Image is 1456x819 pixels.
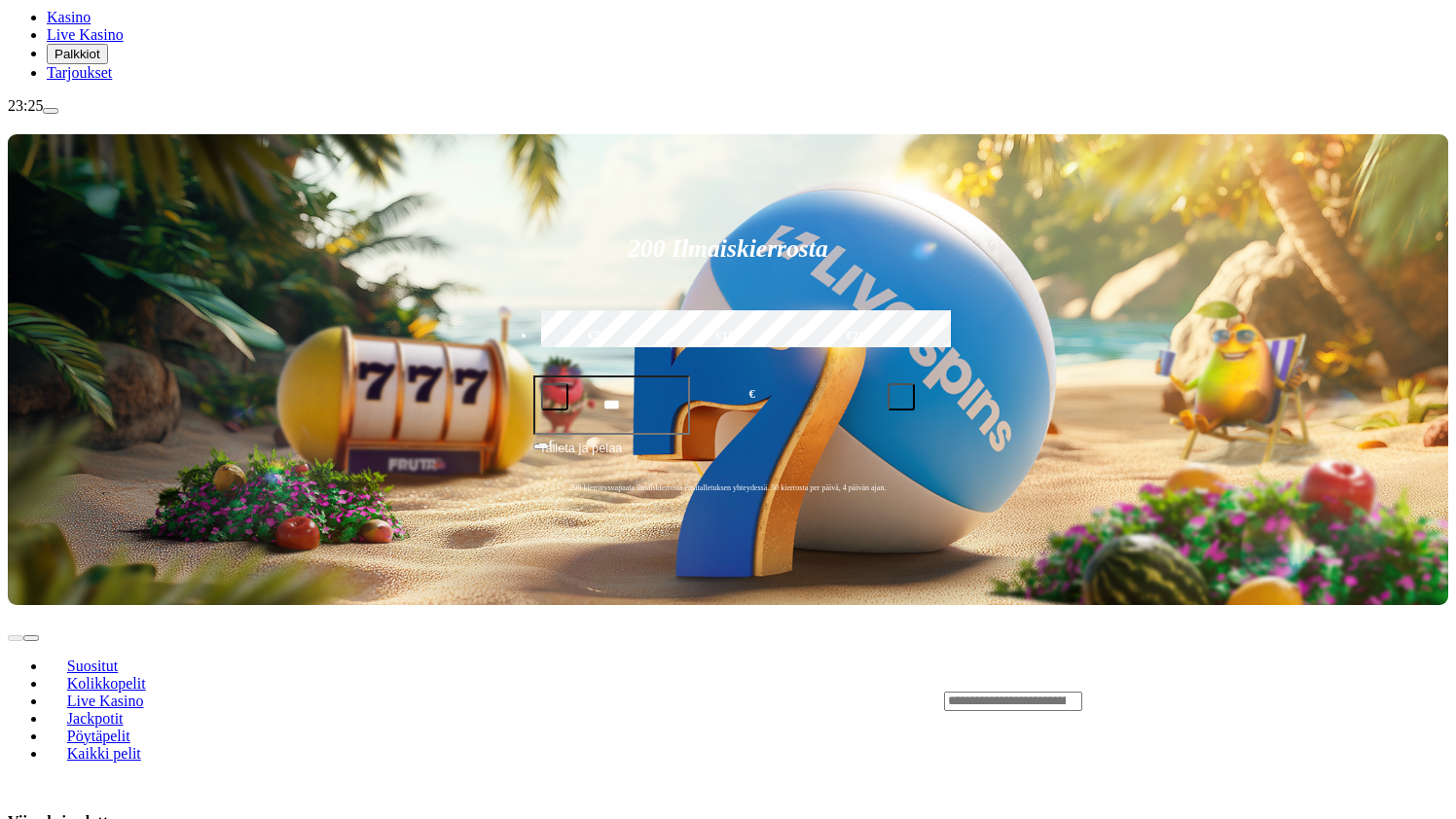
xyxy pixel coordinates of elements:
[47,686,164,715] a: Live Kasino
[43,108,58,114] button: menu
[59,745,149,762] span: Kaikki pelit
[47,721,150,750] a: Pöytäpelit
[549,437,555,448] span: €
[47,651,138,680] a: Suositut
[47,44,108,64] button: Palkkiot
[47,9,91,25] a: Kasino
[749,385,755,404] span: €
[59,658,126,674] span: Suositut
[47,26,124,43] a: Live Kasino
[59,710,131,727] span: Jackpotit
[47,703,143,732] a: Jackpotit
[8,97,43,114] span: 23:25
[47,668,165,697] a: Kolikkopelit
[23,635,39,641] button: next slide
[55,47,100,61] span: Palkkiot
[8,9,1448,82] nav: Main menu
[944,692,1082,711] input: Search
[667,307,789,364] label: €150
[59,693,152,709] span: Live Kasino
[47,64,112,81] a: Tarjoukset
[539,439,622,474] span: Talleta ja pelaa
[541,383,568,410] button: minus icon
[59,675,154,692] span: Kolikkopelit
[533,438,923,475] button: Talleta ja pelaa
[888,383,915,410] button: plus icon
[536,307,659,364] label: €50
[8,605,1448,796] header: Lobby
[8,635,23,641] button: prev slide
[797,307,920,364] label: €250
[59,728,138,744] span: Pöytäpelit
[8,624,905,778] nav: Lobby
